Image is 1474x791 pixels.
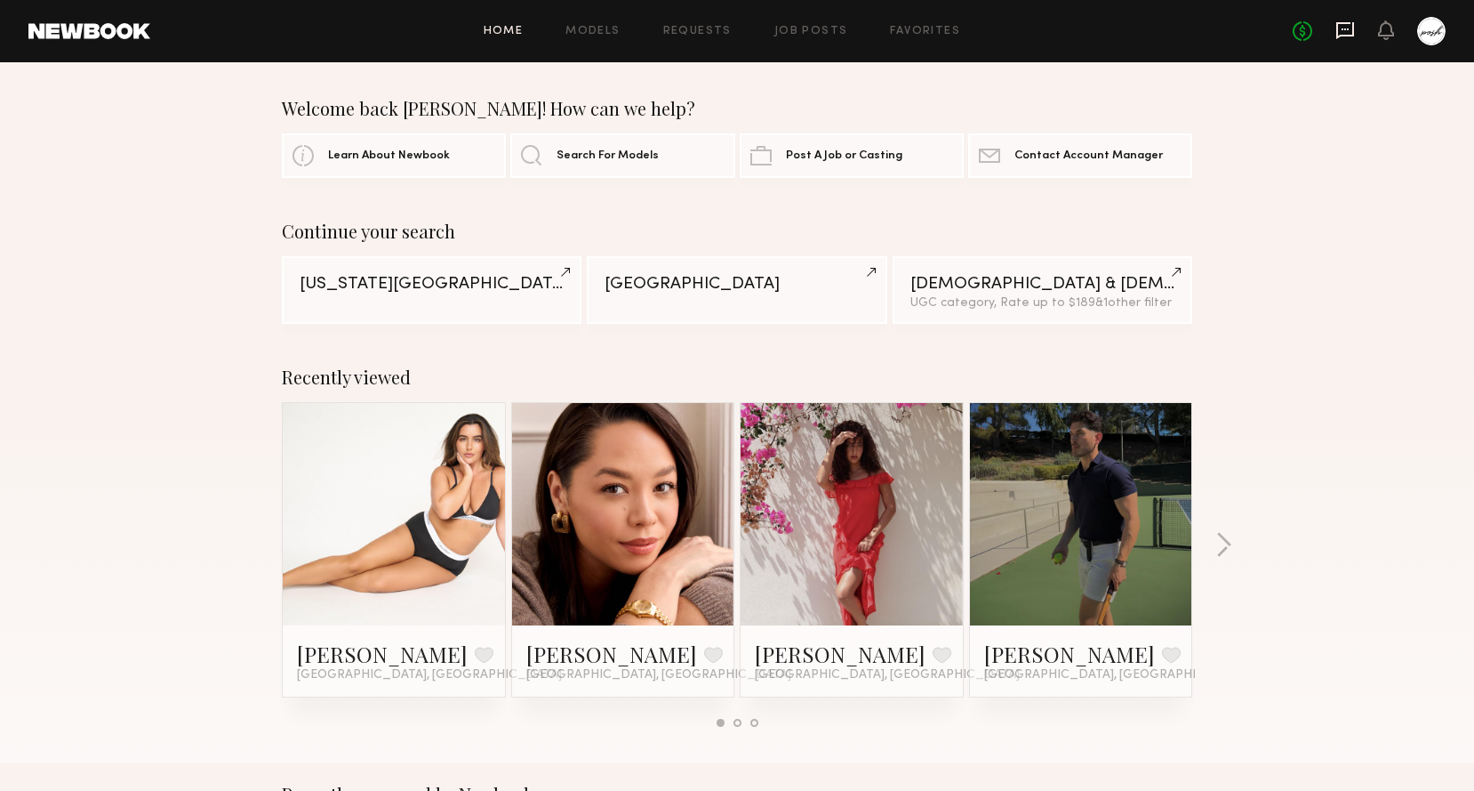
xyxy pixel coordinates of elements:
a: [US_STATE][GEOGRAPHIC_DATA] [282,256,581,324]
a: [PERSON_NAME] [984,640,1155,668]
span: [GEOGRAPHIC_DATA], [GEOGRAPHIC_DATA] [755,668,1020,682]
div: Recently viewed [282,367,1192,388]
span: & 1 other filter [1095,297,1172,309]
a: Requests [663,26,732,37]
a: Models [565,26,620,37]
a: [PERSON_NAME] [526,640,697,668]
div: [US_STATE][GEOGRAPHIC_DATA] [300,276,564,293]
a: Learn About Newbook [282,133,506,178]
span: Search For Models [557,150,659,162]
a: Post A Job or Casting [740,133,964,178]
span: [GEOGRAPHIC_DATA], [GEOGRAPHIC_DATA] [297,668,562,682]
div: Continue your search [282,221,1192,242]
a: Search For Models [510,133,734,178]
a: Job Posts [774,26,848,37]
div: [GEOGRAPHIC_DATA] [605,276,869,293]
span: [GEOGRAPHIC_DATA], [GEOGRAPHIC_DATA] [984,668,1249,682]
a: Home [484,26,524,37]
a: [PERSON_NAME] [755,640,925,668]
a: Contact Account Manager [968,133,1192,178]
a: Favorites [890,26,960,37]
div: UGC category, Rate up to $189 [910,297,1174,310]
div: [DEMOGRAPHIC_DATA] & [DEMOGRAPHIC_DATA] Models [910,276,1174,293]
span: Post A Job or Casting [786,150,902,162]
span: Contact Account Manager [1014,150,1163,162]
span: Learn About Newbook [328,150,450,162]
span: [GEOGRAPHIC_DATA], [GEOGRAPHIC_DATA] [526,668,791,682]
div: Welcome back [PERSON_NAME]! How can we help? [282,98,1192,119]
a: [PERSON_NAME] [297,640,468,668]
a: [DEMOGRAPHIC_DATA] & [DEMOGRAPHIC_DATA] ModelsUGC category, Rate up to $189&1other filter [893,256,1192,324]
a: [GEOGRAPHIC_DATA] [587,256,886,324]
